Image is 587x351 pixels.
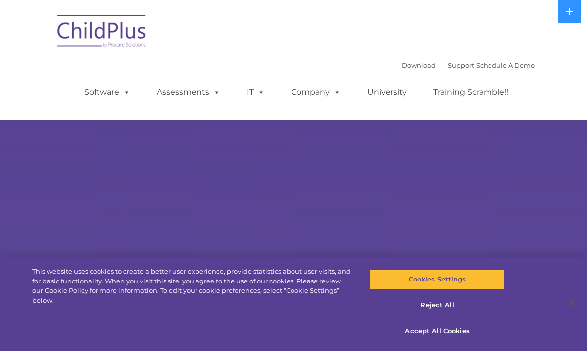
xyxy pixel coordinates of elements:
a: Software [74,82,140,102]
a: Assessments [147,82,230,102]
a: University [357,82,417,102]
button: Cookies Settings [370,269,504,290]
font: | [402,61,535,69]
a: Company [281,82,351,102]
button: Close [560,292,582,314]
div: This website uses cookies to create a better user experience, provide statistics about user visit... [32,267,352,305]
a: Training Scramble!! [423,82,518,102]
a: Download [402,61,436,69]
a: Schedule A Demo [476,61,535,69]
button: Reject All [370,295,504,316]
a: IT [237,82,275,102]
a: Support [448,61,474,69]
img: ChildPlus by Procare Solutions [52,8,152,58]
button: Accept All Cookies [370,320,504,341]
